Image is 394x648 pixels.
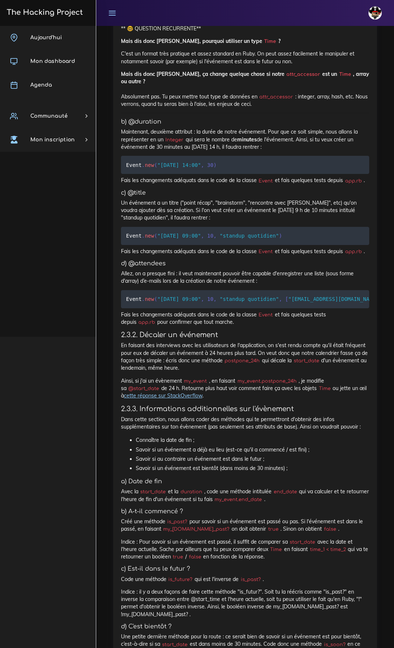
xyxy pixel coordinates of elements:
[207,162,213,168] span: 30
[201,233,204,239] span: ,
[30,35,62,40] span: Aujourd'hui
[207,233,213,239] span: 10
[187,553,203,561] code: false
[165,518,189,526] code: is_past?
[142,296,145,302] span: .
[262,38,278,45] code: Time
[343,248,364,255] code: app.rb
[121,478,369,485] h5: a) Date de fin
[220,296,279,302] span: "standup quotidien"
[257,177,275,185] code: Event
[239,576,263,583] code: is_past?
[136,445,369,454] li: Savoir si un événement a déjà eu lieu (est-ce qu'il a commencé / est fini) ;
[121,488,369,503] p: Avec la et la , code une méthode intitulée qui va calculer et te retourner l'heure de fin d'un év...
[137,319,157,326] code: app.rb
[121,25,369,32] p: ** 🤓 QUESTION RÉCURRENTE**
[288,538,317,546] code: start_date
[121,405,369,413] h4: 2.3.3. Informations additionnelles sur l'évènement
[121,270,369,285] p: Allez, on a presque fini : il veut maintenant pouvoir être capable d'enregistrer une liste (sous ...
[237,136,257,143] strong: minutes
[288,296,382,302] span: "[EMAIL_ADDRESS][DOMAIN_NAME]"
[121,50,369,65] p: C'est un format très pratique et assez standard en Ruby. On peut assez facilement le manipuler et...
[127,385,161,392] code: @start_date
[213,496,264,503] code: my_event.end_date
[279,233,282,239] span: )
[272,488,299,496] code: end_date
[121,331,369,339] h4: 2.3.2. Décaler un événement
[279,296,282,302] span: ,
[142,162,145,168] span: .
[220,233,279,239] span: "standup quotidien"
[121,538,369,561] p: Indice : Pour savoir si un évènement est passé, il suffit de comparer sa avec la date et l'heure ...
[161,526,232,533] code: my_[DOMAIN_NAME]_past?
[235,377,299,385] code: my_event.postpone_24h
[201,162,204,168] span: ,
[30,137,75,142] span: Mon inscription
[121,342,369,372] p: En faisant des interviews avec les utilisateurs de l'application, on s'est rendu compte qu'il éta...
[182,377,209,385] code: my_event
[30,82,52,88] span: Agenda
[365,2,387,24] a: avatar
[145,162,154,168] span: new
[121,565,369,573] h5: c) Est-il dans le futur ?
[154,233,157,239] span: (
[213,296,216,302] span: ,
[121,416,369,431] p: Dans cette section, nous allons coder des méthodes qui te permettront d'obtenir des infos supplém...
[157,162,201,168] span: "[DATE] 14:00"
[121,311,369,326] p: Fais les changements adéquats dans le code de la classe et fais quelques tests depuis pour confir...
[145,296,154,302] span: new
[213,162,216,168] span: )
[164,136,186,144] code: Integer
[368,6,382,20] img: avatar
[121,177,369,184] p: Fais les changements adéquats dans le code de la classe et fais quelques tests depuis .
[284,71,322,78] code: attr_accessor
[121,248,369,255] p: Fais les changements adéquats dans le code de la classe et fais quelques tests depuis .
[322,526,338,533] code: false
[121,588,369,618] p: Indice : il y a deux façons de faire cette méthode "is_futur?". Soit tu la réécris comme "is_past...
[145,233,154,239] span: new
[121,377,369,400] p: Ainsi, si j'ai un évènement , en faisant , je modifie sa de 24 h. Retourne plus haut voir comment...
[171,553,185,561] code: true
[136,454,369,464] li: Savoir si au contraire un événement est dans le futur ;
[126,233,142,239] span: Event
[142,233,145,239] span: .
[121,199,369,222] p: Un événement a un titre ("point récap", "brainstorm", "rencontre avec [PERSON_NAME]", etc) qu'on ...
[138,488,168,496] code: start_date
[308,546,348,553] code: time_1 < time_2
[337,71,353,78] code: Time
[121,128,369,151] p: Maintenant, deuxième attribut : la durée de notre événement. Pour que ce soit simple, nous allons...
[136,464,369,473] li: Savoir si un événement est bientôt (dans moins de 30 minutes) ;
[126,296,142,302] span: Event
[30,58,75,64] span: Mon dashboard
[317,385,333,392] code: Time
[121,70,369,108] p: Absolument pas. Tu peux mettre tout type de données en : integer, array, hash, etc. Nous verrons,...
[121,38,280,44] strong: Mais dis donc [PERSON_NAME], pourquoi utiliser un type ?
[201,296,204,302] span: ,
[257,311,275,319] code: Event
[136,436,369,445] li: Connaître la date de fin ;
[124,392,202,399] a: cette réponse sur StackOverflow
[121,260,369,267] h5: d) @attendees
[178,488,204,496] code: duration
[166,576,195,583] code: is_future?
[121,508,369,515] h5: b) A-t-il commencé ?
[121,518,369,533] p: Créé une méthode pour savoir si un événement est passé ou pas. Si l'événement est dans le passé, ...
[157,233,201,239] span: "[DATE] 09:00"
[257,93,295,101] code: attr_accessor
[121,189,369,197] h5: c) @title
[30,113,68,119] span: Communauté
[213,233,216,239] span: ,
[126,162,142,168] span: Event
[121,118,369,125] h5: b) @duration
[4,9,83,17] h3: The Hacking Project
[121,623,369,630] h5: d) C'est bientôt ?
[207,296,213,302] span: 10
[154,296,157,302] span: (
[223,357,262,365] code: postpone_24h
[121,71,369,85] strong: Mais dis donc [PERSON_NAME], ça change quelque chose si notre est un , array ou autre ?
[266,526,280,533] code: true
[121,575,369,583] p: Code une méthode qui est l'inverse de .
[292,357,321,365] code: start_date
[154,162,157,168] span: (
[157,296,201,302] span: "[DATE] 09:00"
